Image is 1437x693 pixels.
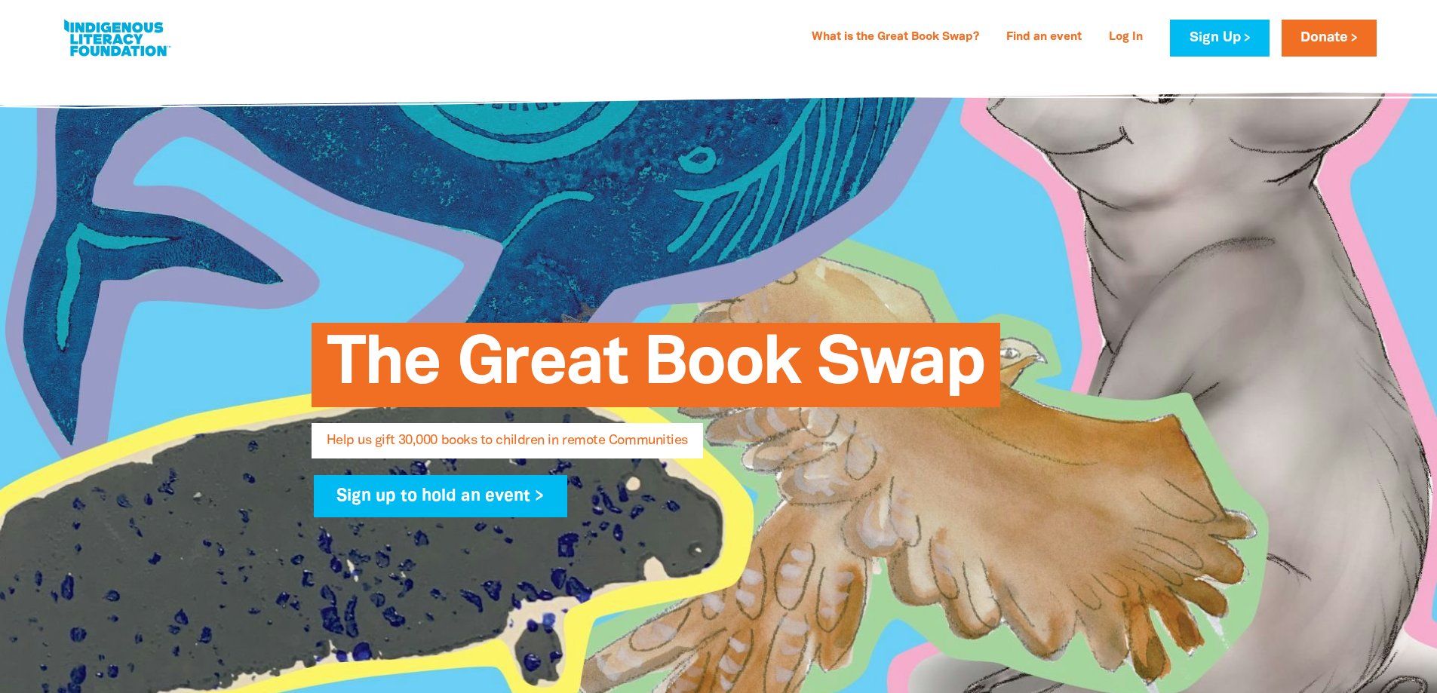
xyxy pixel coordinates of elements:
a: Sign up to hold an event > [314,475,568,517]
a: What is the Great Book Swap? [803,26,988,50]
a: Donate [1282,20,1377,57]
a: Find an event [997,26,1091,50]
span: Help us gift 30,000 books to children in remote Communities [327,434,688,458]
span: The Great Book Swap [327,334,985,407]
a: Sign Up [1170,20,1269,57]
a: Log In [1100,26,1152,50]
